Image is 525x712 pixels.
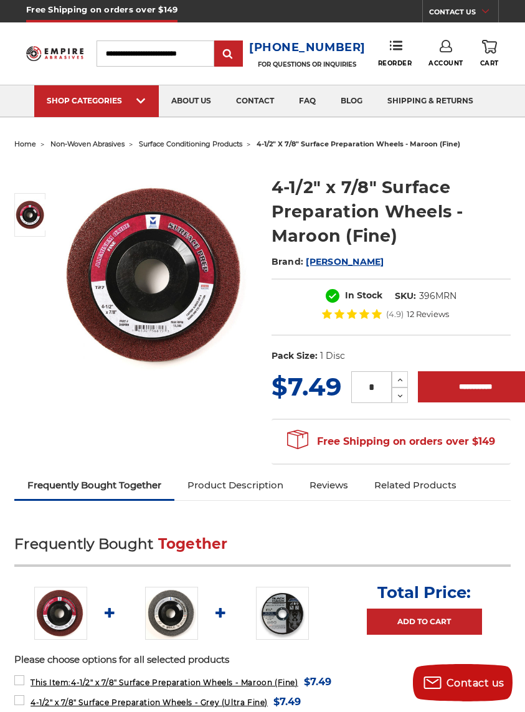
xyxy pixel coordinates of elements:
[31,679,298,688] span: 4-1/2" x 7/8" Surface Preparation Wheels - Maroon (Fine)
[50,141,125,150] a: non-woven abrasives
[14,141,36,150] a: home
[378,60,412,69] span: Reorder
[249,62,366,70] p: FOR QUESTIONS OR INQUIRIES
[158,536,228,554] span: Together
[272,351,318,364] dt: Pack Size:
[345,291,382,302] span: In Stock
[216,43,241,68] input: Submit
[159,87,224,118] a: about us
[367,610,482,636] a: Add to Cart
[480,41,499,69] a: Cart
[286,87,328,118] a: faq
[31,679,71,688] strong: This Item:
[272,373,341,403] span: $7.49
[14,654,511,668] p: Please choose options for all selected products
[287,430,495,455] span: Free Shipping on orders over $149
[375,87,486,118] a: shipping & returns
[386,311,404,320] span: (4.9)
[304,675,331,691] span: $7.49
[249,40,366,58] a: [PHONE_NUMBER]
[395,291,416,304] dt: SKU:
[224,87,286,118] a: contact
[272,257,304,268] span: Brand:
[413,665,513,703] button: Contact us
[34,588,87,641] img: Maroon Surface Prep Disc
[174,473,296,500] a: Product Description
[428,60,463,69] span: Account
[306,257,384,268] a: [PERSON_NAME]
[378,41,412,68] a: Reorder
[429,6,498,24] a: CONTACT US
[31,699,268,708] span: 4-1/2" x 7/8" Surface Preparation Wheels - Grey (Ultra Fine)
[419,291,456,304] dd: 396MRN
[139,141,242,150] a: surface conditioning products
[272,176,511,249] h1: 4-1/2" x 7/8" Surface Preparation Wheels - Maroon (Fine)
[15,201,46,232] img: Maroon Surface Prep Disc
[257,141,460,150] span: 4-1/2" x 7/8" surface preparation wheels - maroon (fine)
[480,60,499,69] span: Cart
[273,695,301,711] span: $7.49
[26,44,83,66] img: Empire Abrasives
[447,678,504,690] span: Contact us
[328,87,375,118] a: blog
[60,180,254,374] img: Maroon Surface Prep Disc
[320,351,345,364] dd: 1 Disc
[361,473,470,500] a: Related Products
[377,584,471,604] p: Total Price:
[14,536,153,554] span: Frequently Bought
[14,473,174,500] a: Frequently Bought Together
[407,311,449,320] span: 12 Reviews
[47,97,146,107] div: SHOP CATEGORIES
[296,473,361,500] a: Reviews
